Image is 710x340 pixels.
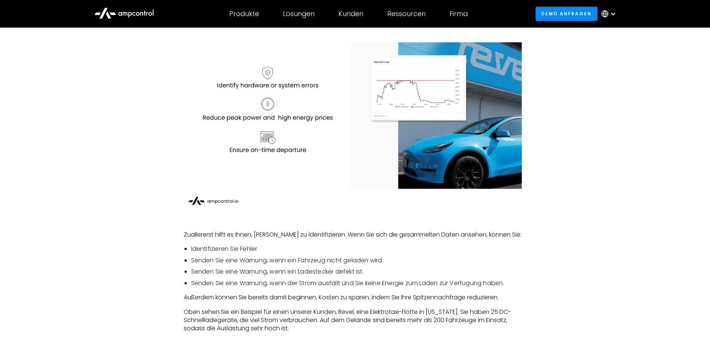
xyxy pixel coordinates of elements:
li: Senden Sie eine Warnung, wenn der Strom ausfällt und Sie keine Energie zum Laden zur Verfügung ha... [191,279,527,287]
li: Senden Sie eine Warnung, wenn ein Fahrzeug nicht geladen wird. [191,256,527,265]
div: Kunden [338,10,363,18]
p: Außerdem können Sie bereits damit beginnen, Kosten zu sparen, indem Sie Ihre Spitzennachfrage red... [184,293,527,302]
li: Senden Sie eine Warnung, wenn ein Ladestecker defekt ist. [191,268,527,276]
p: Zuallererst hilft es Ihnen, [PERSON_NAME] zu identifizieren. Wenn Sie sich die gesammelten Daten ... [184,231,527,239]
li: Identifizieren Sie Fehler [191,245,527,253]
p: Oben sehen Sie ein Beispiel für einen unserer Kunden, Revel, eine Elektrotaxi-Flotte in [US_STATE... [184,308,527,333]
div: Ressourcen [387,10,426,18]
div: Firma [449,10,468,18]
div: Produkte [229,10,259,18]
div: Lösungen [283,10,315,18]
a: Demo anfragen [536,7,597,21]
img: benefits of smart charging for electric vehicle fleets [184,41,527,210]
